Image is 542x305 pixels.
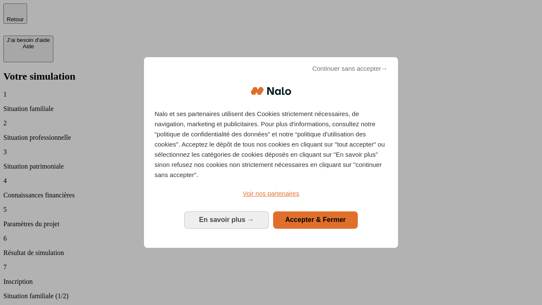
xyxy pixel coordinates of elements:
[155,109,387,180] p: Nalo et ses partenaires utilisent des Cookies strictement nécessaires, de navigation, marketing e...
[251,78,291,104] img: Logo
[312,64,387,74] span: Continuer sans accepter→
[243,190,299,197] span: Voir nos partenaires
[155,189,387,199] a: Voir nos partenaires
[273,211,358,228] button: Accepter & Fermer: Accepter notre traitement des données et fermer
[285,216,346,223] span: Accepter & Fermer
[144,57,398,247] div: Bienvenue chez Nalo Gestion du consentement
[184,211,269,228] button: En savoir plus: Configurer vos consentements
[199,216,254,223] span: En savoir plus →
